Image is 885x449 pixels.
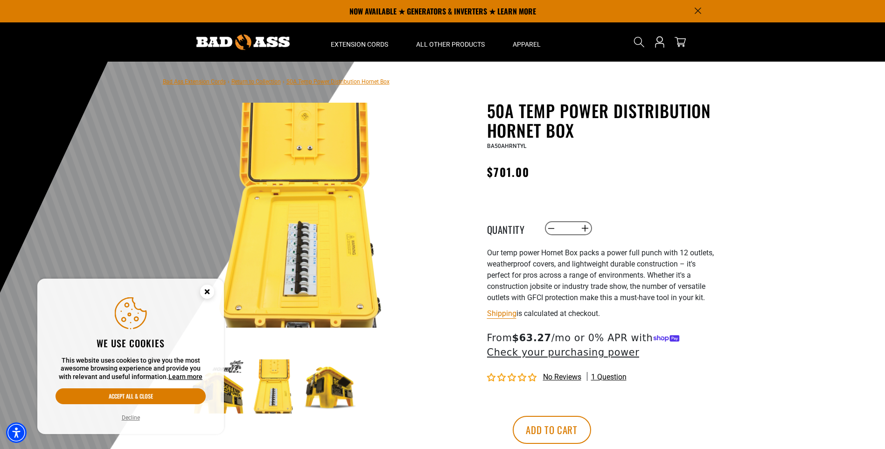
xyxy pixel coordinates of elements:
[513,416,591,444] button: Add to cart
[416,40,485,49] span: All Other Products
[228,78,230,85] span: ›
[673,36,688,48] a: cart
[487,101,716,140] h1: 50A Temp Power Distribution Hornet Box
[652,22,667,62] a: Open this option
[163,76,390,87] nav: breadcrumbs
[487,222,534,234] label: Quantity
[56,337,206,349] h2: We use cookies
[190,279,224,308] button: Close this option
[487,163,530,180] span: $701.00
[283,78,285,85] span: ›
[168,373,202,380] a: This website uses cookies to give you the most awesome browsing experience and provide you with r...
[317,22,402,62] summary: Extension Cords
[286,78,390,85] span: 50A Temp Power Distribution Hornet Box
[6,422,27,443] div: Accessibility Menu
[163,78,226,85] a: Bad Ass Extension Cords
[56,357,206,381] p: This website uses cookies to give you the most awesome browsing experience and provide you with r...
[37,279,224,435] aside: Cookie Consent
[196,35,290,50] img: Bad Ass Extension Cords
[331,40,388,49] span: Extension Cords
[487,309,516,318] a: Shipping
[56,388,206,404] button: Accept all & close
[487,373,538,382] span: 0.00 stars
[513,40,541,49] span: Apparel
[487,143,526,149] span: BA50AHRNTYL
[402,22,499,62] summary: All Other Products
[499,22,555,62] summary: Apparel
[632,35,647,49] summary: Search
[231,78,281,85] a: Return to Collection
[119,413,143,422] button: Decline
[487,248,714,302] span: Our temp power Hornet Box packs a power full punch with 12 outlets, weatherproof covers, and ligh...
[487,307,716,320] div: is calculated at checkout.
[543,372,581,381] span: No reviews
[591,372,627,382] span: 1 question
